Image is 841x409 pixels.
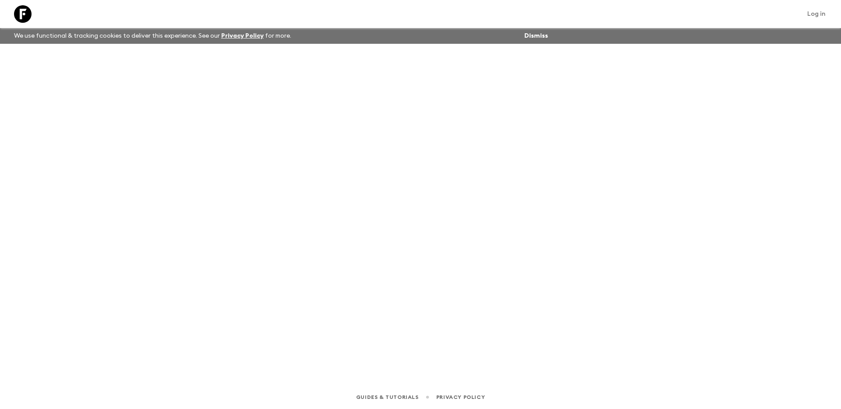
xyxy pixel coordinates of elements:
a: Guides & Tutorials [356,392,419,402]
a: Privacy Policy [436,392,485,402]
a: Log in [802,8,830,20]
p: We use functional & tracking cookies to deliver this experience. See our for more. [11,28,295,44]
a: Privacy Policy [221,33,264,39]
button: Dismiss [522,30,550,42]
